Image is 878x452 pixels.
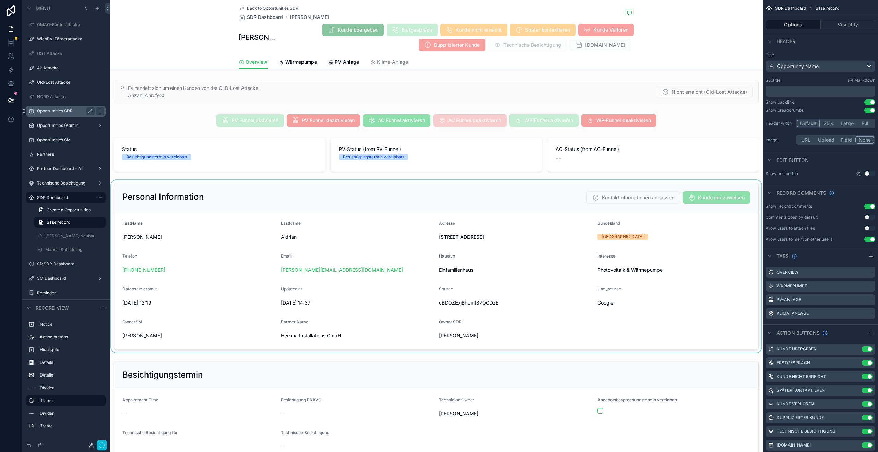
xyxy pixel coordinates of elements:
label: Später kontaktieren [776,388,825,393]
span: Record view [36,305,69,311]
label: NORD Attacke [37,94,104,99]
a: Markdown [847,78,875,83]
label: ÖMAG-Förderattacke [37,22,104,27]
div: Comments open by default [766,215,818,220]
label: Dupplizierter Kunde [776,415,824,420]
div: Show breadcrumbs [766,108,804,113]
label: Overview [776,270,798,275]
span: Base record [47,219,70,225]
a: Create a Opportunities [34,204,106,215]
label: Subtitle [766,78,780,83]
label: Opportunities SDR [37,108,92,114]
button: Opportunity Name [766,60,875,72]
div: Allow users to attach files [766,226,815,231]
a: Back to Opportunities SDR [239,5,298,11]
span: PV-Anlage [335,59,359,66]
a: Base record [34,217,106,228]
span: SDR Dashboard [247,14,283,21]
label: Partners [37,152,104,157]
span: Record comments [776,190,826,197]
label: Notice [40,322,103,327]
label: iframe [40,398,100,403]
label: Wärmepumpe [776,283,807,289]
label: SMSDR Dashboard [37,261,104,267]
span: Create a Opportunities [47,207,91,213]
a: PV-Anlage [328,56,359,70]
div: scrollable content [766,86,875,97]
label: Kunde Verloren [776,401,814,407]
span: SDR Dashboard [775,5,806,11]
label: Image [766,137,793,143]
label: Klima-Anlage [776,311,809,316]
div: Show record comments [766,204,812,209]
label: Highlights [40,347,103,353]
label: Technische Besichtigung [776,429,835,434]
label: Kunde übergeben [776,346,817,352]
label: Opportunities SM [37,137,104,143]
label: iframe [40,423,103,429]
button: Large [838,120,857,127]
span: Markdown [854,78,875,83]
label: Divider [40,411,103,416]
span: Action buttons [776,330,820,336]
a: SDR Dashboard [239,14,283,21]
label: Divider [40,385,103,391]
a: Old-Lost Attacke [37,80,104,85]
label: Details [40,360,103,365]
span: Header [776,38,795,45]
div: Show backlink [766,99,794,105]
label: Action buttons [40,334,103,340]
a: Wärmepumpe [278,56,317,70]
button: Visibility [821,20,876,29]
span: Back to Opportunities SDR [247,5,298,11]
div: scrollable content [22,316,110,438]
button: URL [797,136,815,144]
label: Reminder [37,290,104,296]
label: Erstgespräch [776,360,810,366]
label: Manual Scheduling [45,247,104,252]
label: Header width [766,121,793,126]
label: SM Dashboard [37,276,95,281]
span: Overview [246,59,268,66]
a: [PERSON_NAME] [290,14,329,21]
div: Allow users to mention other users [766,237,832,242]
h1: [PERSON_NAME] [239,33,276,42]
label: Kunde nicht erreicht [776,374,826,379]
button: Options [766,20,821,29]
label: Details [40,372,103,378]
span: Wärmepumpe [285,59,317,66]
label: OST Attacke [37,51,104,56]
button: Upload [815,136,838,144]
label: Opportunities (Admin [37,123,95,128]
label: WienPV-Förderattacke [37,36,104,42]
button: Full [857,120,874,127]
label: PV-Anlage [776,297,801,302]
a: [PERSON_NAME] Neubau [45,233,104,239]
label: Technische Besichtigung [37,180,95,186]
label: Partner Dashboard - All [37,166,95,171]
button: None [855,136,874,144]
a: SDR Dashboard [37,195,92,200]
label: 4k Attacke [37,65,104,71]
label: Title [766,52,875,58]
button: Default [797,120,820,127]
a: Overview [239,56,268,69]
span: Base record [816,5,839,11]
label: Show edit button [766,171,798,176]
a: Klima-Anlage [370,56,408,70]
span: Klima-Anlage [377,59,408,66]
